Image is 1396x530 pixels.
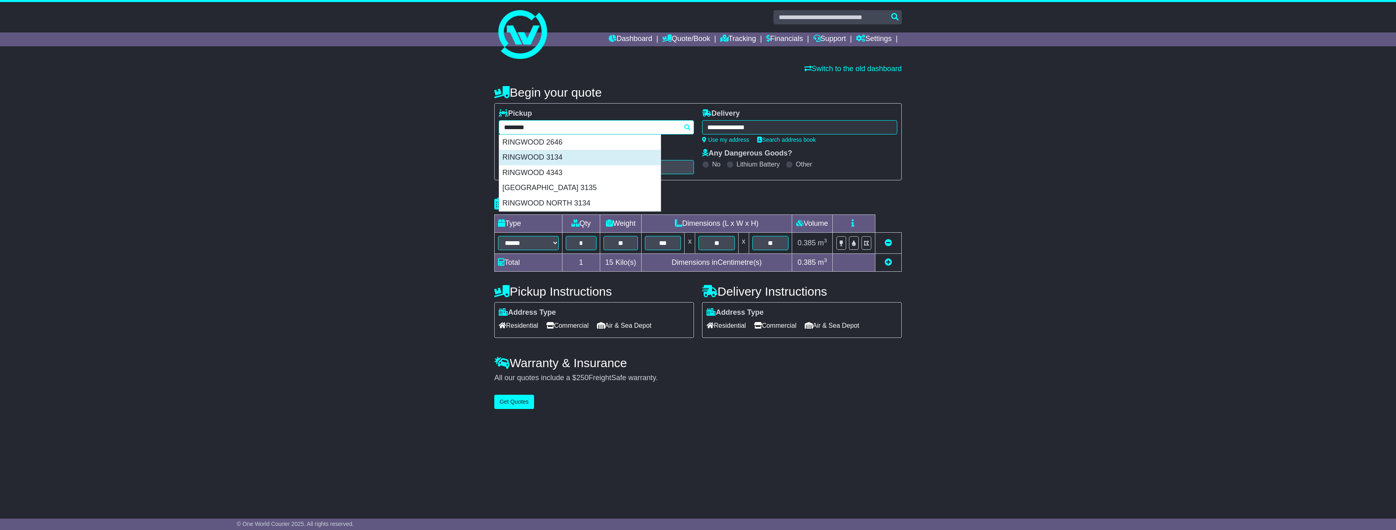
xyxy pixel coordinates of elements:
[499,109,532,118] label: Pickup
[818,258,827,266] span: m
[885,239,892,247] a: Remove this item
[499,150,661,165] div: RINGWOOD 3134
[712,160,720,168] label: No
[707,319,746,332] span: Residential
[494,197,596,210] h4: Package details |
[494,395,534,409] button: Get Quotes
[495,254,562,272] td: Total
[754,319,796,332] span: Commercial
[702,149,792,158] label: Any Dangerous Goods?
[737,160,780,168] label: Lithium Battery
[824,257,827,263] sup: 3
[605,258,613,266] span: 15
[702,109,740,118] label: Delivery
[546,319,588,332] span: Commercial
[662,32,710,46] a: Quote/Book
[707,308,764,317] label: Address Type
[642,215,792,233] td: Dimensions (L x W x H)
[797,239,816,247] span: 0.385
[494,86,902,99] h4: Begin your quote
[499,165,661,181] div: RINGWOOD 4343
[813,32,846,46] a: Support
[720,32,756,46] a: Tracking
[757,136,816,143] a: Search address book
[499,196,661,211] div: RINGWOOD NORTH 3134
[494,285,694,298] h4: Pickup Instructions
[685,233,695,254] td: x
[818,239,827,247] span: m
[600,215,642,233] td: Weight
[805,319,860,332] span: Air & Sea Depot
[796,160,812,168] label: Other
[766,32,803,46] a: Financials
[495,215,562,233] td: Type
[576,374,588,382] span: 250
[824,238,827,244] sup: 3
[499,135,661,150] div: RINGWOOD 2646
[792,215,832,233] td: Volume
[797,258,816,266] span: 0.385
[804,65,902,73] a: Switch to the old dashboard
[237,521,354,527] span: © One World Courier 2025. All rights reserved.
[642,254,792,272] td: Dimensions in Centimetre(s)
[885,258,892,266] a: Add new item
[600,254,642,272] td: Kilo(s)
[562,215,600,233] td: Qty
[499,319,538,332] span: Residential
[738,233,749,254] td: x
[702,136,749,143] a: Use my address
[856,32,892,46] a: Settings
[597,319,652,332] span: Air & Sea Depot
[562,254,600,272] td: 1
[609,32,652,46] a: Dashboard
[702,285,902,298] h4: Delivery Instructions
[494,374,902,383] div: All our quotes include a $ FreightSafe warranty.
[499,180,661,196] div: [GEOGRAPHIC_DATA] 3135
[494,356,902,370] h4: Warranty & Insurance
[499,308,556,317] label: Address Type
